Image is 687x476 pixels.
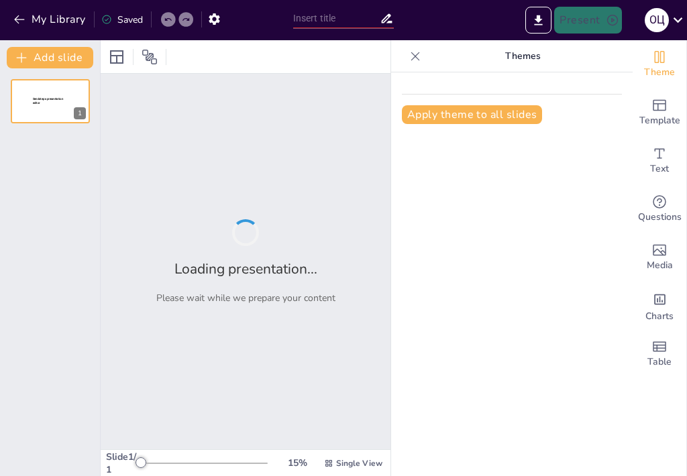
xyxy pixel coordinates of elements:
[33,97,63,105] span: Sendsteps presentation editor
[647,355,672,369] span: Table
[633,137,686,185] div: Add text boxes
[633,88,686,137] div: Add ready made slides
[645,309,674,324] span: Charts
[525,7,551,34] button: Export to PowerPoint
[645,8,669,32] div: О ц
[633,330,686,378] div: Add a table
[645,7,669,34] button: О ц
[633,233,686,282] div: Add images, graphics, shapes or video
[174,259,317,278] h2: Loading presentation...
[633,185,686,233] div: Get real-time input from your audience
[644,65,675,80] span: Theme
[11,79,90,123] div: 1
[647,258,673,273] span: Media
[402,105,542,124] button: Apply theme to all slides
[633,40,686,88] div: Change the overall theme
[281,457,313,469] div: 15 %
[293,9,380,28] input: Insert title
[106,46,127,68] div: Layout
[142,49,158,65] span: Position
[10,9,91,30] button: My Library
[638,210,682,225] span: Questions
[101,13,143,26] div: Saved
[633,282,686,330] div: Add charts and graphs
[156,292,335,304] p: Please wait while we prepare your content
[426,40,619,72] p: Themes
[650,162,669,176] span: Text
[74,107,86,119] div: 1
[554,7,621,34] button: Present
[639,113,680,128] span: Template
[336,458,382,469] span: Single View
[7,47,93,68] button: Add slide
[106,451,139,476] div: Slide 1 / 1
